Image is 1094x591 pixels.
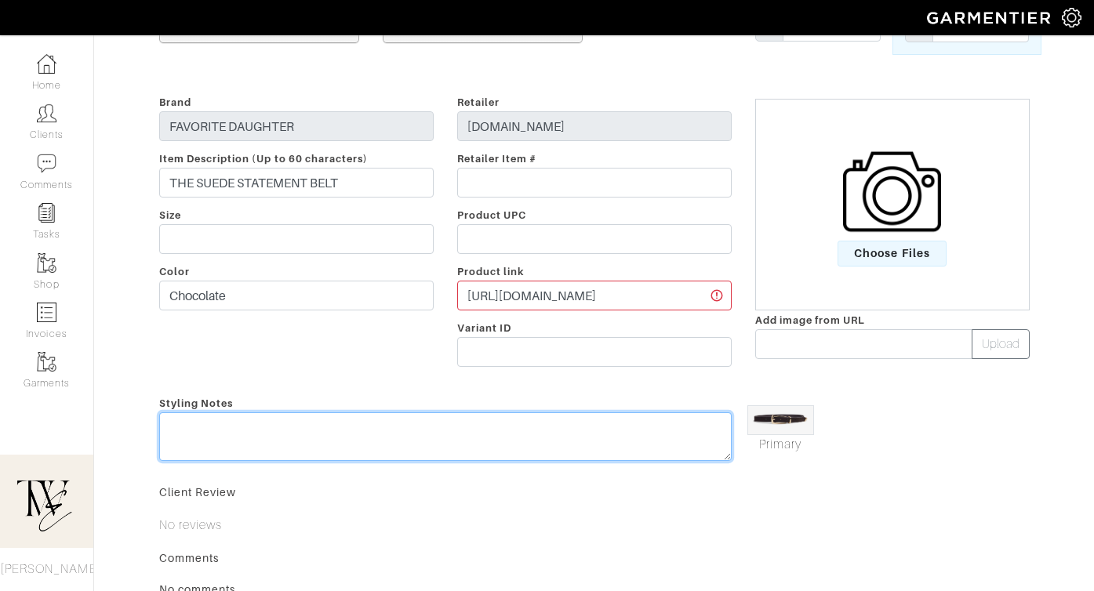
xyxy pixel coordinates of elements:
[37,253,56,273] img: garments-icon-b7da505a4dc4fd61783c78ac3ca0ef83fa9d6f193b1c9dc38574b1d14d53ca28.png
[159,550,1030,566] div: Comments
[37,154,56,173] img: comment-icon-a0a6a9ef722e966f86d9cbdc48e553b5cf19dbc54f86b18d962a5391bc8f6eb6.png
[37,103,56,123] img: clients-icon-6bae9207a08558b7cb47a8932f037763ab4055f8c8b6bfacd5dc20c3e0201464.png
[37,203,56,223] img: reminder-icon-8004d30b9f0a5d33ae49ab947aed9ed385cf756f9e5892f1edd6e32f2345188e.png
[755,314,866,326] span: Add image from URL
[159,266,190,277] span: Color
[37,54,56,74] img: dashboard-icon-dbcd8f5a0b271acd01030246c82b418ddd0df26cd7fceb0bd07c9910d44c42f6.png
[843,143,941,241] img: camera-icon-fc4d3dba96d4bd47ec8a31cd2c90eca330c9151d3c012df1ec2579f4b5ff7bac.png
[972,329,1030,359] button: Upload
[159,209,181,221] span: Size
[457,322,512,334] span: Variant ID
[457,153,537,165] span: Retailer Item #
[838,241,947,266] span: Choose Files
[159,153,369,165] span: Item Description (Up to 60 characters)
[747,435,814,454] a: Primary
[919,4,1062,31] img: garmentier-logo-header-white-b43fb05a5012e4ada735d5af1a66efaba907eab6374d6393d1fbf88cb4ef424d.png
[1062,8,1081,27] img: gear-icon-white-bd11855cb880d31180b6d7d6211b90ccbf57a29d726f0c71d8c61bd08dd39cc2.png
[159,484,1030,500] div: Client Review
[457,96,500,108] span: Retailer
[37,352,56,372] img: garments-icon-b7da505a4dc4fd61783c78ac3ca0ef83fa9d6f193b1c9dc38574b1d14d53ca28.png
[37,303,56,322] img: orders-icon-0abe47150d42831381b5fb84f609e132dff9fe21cb692f30cb5eec754e2cba89.png
[457,209,527,221] span: Product UPC
[159,392,234,415] span: Styling Notes
[159,516,1030,535] p: No reviews
[747,405,814,435] img: Ad71NDx+lpEAAAAAAElFTkSuQmCC
[159,96,191,108] span: Brand
[457,266,525,277] span: Product link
